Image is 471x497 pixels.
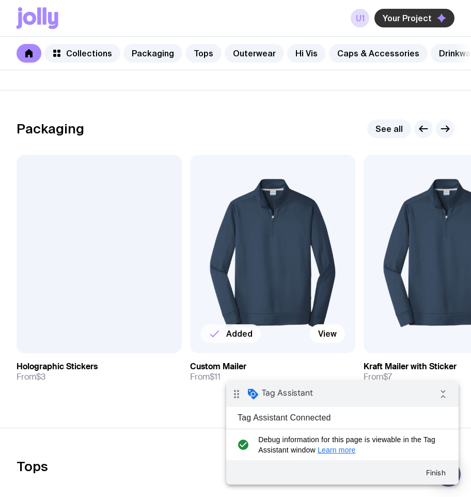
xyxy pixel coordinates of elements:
[210,371,221,382] span: $11
[364,362,457,372] h3: Kraft Mailer with Sticker
[36,371,45,382] span: $3
[329,44,428,63] a: Caps & Accessories
[91,65,130,73] a: Learn more
[36,7,87,17] span: Tag Assistant
[8,53,25,74] i: check_circle
[225,44,284,63] a: Outerwear
[123,44,182,63] a: Packaging
[207,3,227,23] i: Collapse debug badge
[190,362,246,372] h3: Custom Mailer
[190,353,355,390] a: Custom MailerFrom$11
[383,13,432,23] span: Your Project
[226,328,253,339] span: Added
[191,82,228,101] button: Finish
[351,9,369,27] a: u1
[287,44,326,63] a: Hi Vis
[367,119,411,138] a: See all
[44,44,120,63] a: Collections
[383,371,392,382] span: $7
[17,121,84,137] h2: Packaging
[66,48,112,58] span: Collections
[310,324,345,343] a: View
[374,9,454,27] button: Your Project
[17,353,182,390] a: Holographic StickersFrom$3
[17,362,98,372] h3: Holographic Stickers
[17,459,48,474] h2: Tops
[364,372,392,382] span: From
[17,372,45,382] span: From
[190,372,221,382] span: From
[32,53,215,74] span: Debug information for this page is viewable in the Tag Assistant window
[200,324,261,343] button: Added
[185,44,222,63] a: Tops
